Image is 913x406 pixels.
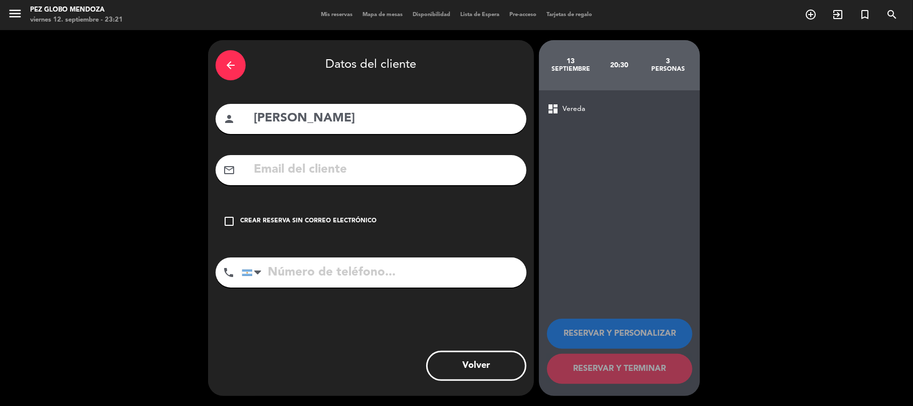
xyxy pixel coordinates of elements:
i: search [886,9,898,21]
i: arrow_back [225,59,237,71]
span: dashboard [547,103,559,115]
i: phone [223,266,235,279]
div: Argentina: +54 [242,258,265,287]
div: 3 [644,57,692,65]
i: person [223,113,235,125]
button: menu [8,6,23,25]
div: Datos del cliente [216,48,526,83]
div: viernes 12. septiembre - 23:21 [30,15,123,25]
div: Pez Globo Mendoza [30,5,123,15]
span: Pre-acceso [504,12,541,18]
div: 20:30 [595,48,644,83]
div: septiembre [546,65,595,73]
button: Volver [426,351,526,381]
input: Nombre del cliente [253,108,519,129]
i: menu [8,6,23,21]
input: Número de teléfono... [242,257,526,288]
i: mail_outline [223,164,235,176]
i: add_circle_outline [805,9,817,21]
div: Crear reserva sin correo electrónico [240,216,377,226]
button: RESERVAR Y TERMINAR [547,354,692,384]
div: 13 [546,57,595,65]
span: Mis reservas [316,12,357,18]
button: RESERVAR Y PERSONALIZAR [547,319,692,349]
span: Tarjetas de regalo [541,12,597,18]
i: exit_to_app [832,9,844,21]
div: personas [644,65,692,73]
span: Disponibilidad [408,12,455,18]
span: Mapa de mesas [357,12,408,18]
span: Vereda [563,103,585,115]
i: check_box_outline_blank [223,215,235,227]
input: Email del cliente [253,160,519,180]
i: turned_in_not [859,9,871,21]
span: Lista de Espera [455,12,504,18]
